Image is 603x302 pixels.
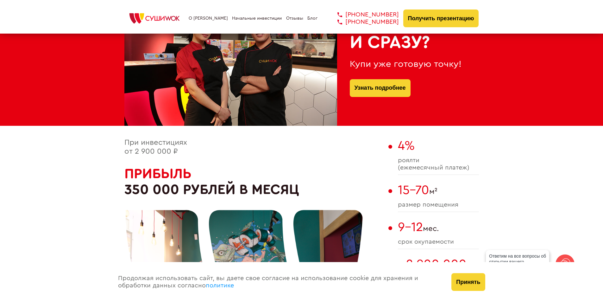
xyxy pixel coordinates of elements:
[398,139,415,152] span: 4%
[355,79,406,97] a: Узнать подробнее
[206,282,234,289] a: политике
[328,18,399,26] a: [PHONE_NUMBER]
[286,16,303,21] a: Отзывы
[403,10,479,27] button: Получить презентацию
[124,139,187,155] span: При инвестициях от 2 900 000 ₽
[398,183,479,197] span: м²
[398,157,479,171] span: роялти (ежемесячный платеж)
[398,201,479,209] span: размер помещения
[398,257,479,272] span: от ₽
[398,184,429,196] span: 15-70
[307,16,317,21] a: Блог
[124,167,192,181] span: Прибыль
[398,220,479,235] span: мес.
[189,16,228,21] a: О [PERSON_NAME]
[112,262,445,302] div: Продолжая использовать сайт, вы даете свое согласие на использование cookie для хранения и обрабо...
[232,16,282,21] a: Начальные инвестиции
[124,166,385,198] h2: 350 000 рублей в месяц
[398,221,423,234] span: 9-12
[350,79,411,97] button: Узнать подробнее
[350,59,466,69] div: Купи уже готовую точку!
[328,11,399,18] a: [PHONE_NUMBER]
[406,258,467,271] span: 2 900 000
[124,11,185,25] img: СУШИWOK
[451,273,485,291] button: Принять
[486,250,549,273] div: Ответим на все вопросы об открытии вашего [PERSON_NAME]!
[398,238,479,246] span: cрок окупаемости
